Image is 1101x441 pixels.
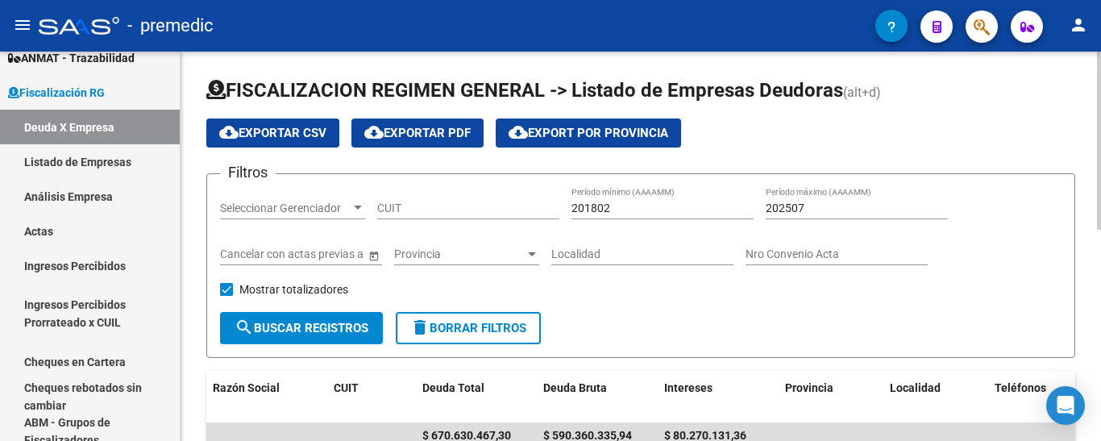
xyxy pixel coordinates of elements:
button: Exportar CSV [206,119,339,148]
span: Deuda Bruta [543,381,607,394]
span: Borrar Filtros [410,321,526,335]
button: Borrar Filtros [396,312,541,344]
mat-icon: person [1069,15,1088,35]
span: CUIT [334,381,359,394]
span: Export por Provincia [509,126,668,140]
span: Seleccionar Gerenciador [220,202,351,215]
mat-icon: cloud_download [364,123,384,142]
datatable-header-cell: Razón Social [206,371,327,424]
datatable-header-cell: CUIT [327,371,416,424]
span: Intereses [664,381,713,394]
mat-icon: delete [410,318,430,337]
span: (alt+d) [843,85,881,100]
mat-icon: menu [13,15,32,35]
datatable-header-cell: Intereses [658,371,779,424]
span: Localidad [890,381,941,394]
span: FISCALIZACION REGIMEN GENERAL -> Listado de Empresas Deudoras [206,79,843,102]
span: Mostrar totalizadores [239,280,348,299]
span: Teléfonos [995,381,1046,394]
span: Provincia [785,381,833,394]
mat-icon: cloud_download [509,123,528,142]
span: Provincia [394,248,525,261]
datatable-header-cell: Deuda Total [416,371,537,424]
button: Buscar Registros [220,312,383,344]
span: Exportar CSV [219,126,326,140]
span: Exportar PDF [364,126,471,140]
span: Razón Social [213,381,280,394]
span: Deuda Total [422,381,484,394]
h3: Filtros [220,161,276,184]
span: Fiscalización RG [8,84,105,102]
button: Exportar PDF [351,119,484,148]
datatable-header-cell: Deuda Bruta [537,371,658,424]
button: Export por Provincia [496,119,681,148]
div: Open Intercom Messenger [1046,386,1085,425]
span: Buscar Registros [235,321,368,335]
button: Open calendar [365,247,382,264]
datatable-header-cell: Provincia [779,371,883,424]
datatable-header-cell: Localidad [883,371,988,424]
mat-icon: cloud_download [219,123,239,142]
mat-icon: search [235,318,254,337]
span: ANMAT - Trazabilidad [8,49,135,67]
span: - premedic [127,8,214,44]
